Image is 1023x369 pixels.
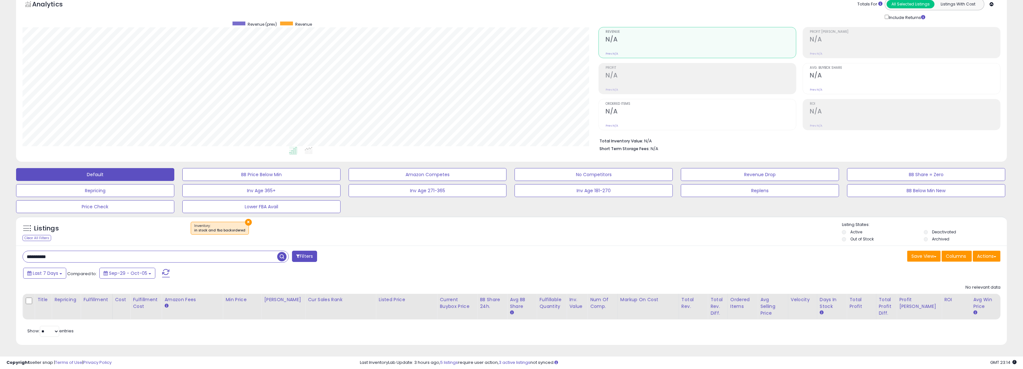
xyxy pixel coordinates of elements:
[194,223,245,233] span: Inventory :
[710,296,725,317] div: Total Rev. Diff.
[27,328,74,334] span: Show: entries
[23,235,51,241] div: Clear All Filters
[99,268,155,279] button: Sep-29 - Oct-05
[810,30,1000,34] span: Profit [PERSON_NAME]
[295,22,312,27] span: Revenue
[569,296,585,310] div: Inv. value
[182,200,341,213] button: Lower FBA Avail
[182,168,341,181] button: BB Price Below Min
[965,284,1000,291] div: No relevant data
[850,229,862,235] label: Active
[308,296,373,303] div: Cur Sales Rank
[480,296,504,310] div: BB Share 24h.
[599,138,643,144] b: Total Inventory Value:
[857,1,882,7] div: Totals For
[681,296,705,310] div: Total Rev.
[810,108,1000,116] h2: N/A
[820,310,824,316] small: Days In Stock.
[225,296,259,303] div: Min Price
[599,146,650,151] b: Short Term Storage Fees:
[33,270,58,276] span: Last 7 Days
[847,168,1005,181] button: BB Share = Zero
[510,310,514,316] small: Avg BB Share.
[599,137,996,144] li: N/A
[681,168,839,181] button: Revenue Drop
[899,296,939,310] div: Profit [PERSON_NAME]
[164,303,168,309] small: Amazon Fees.
[606,124,618,128] small: Prev: N/A
[907,251,941,262] button: Save View
[182,184,341,197] button: Inv Age 365+
[606,30,796,34] span: Revenue
[617,294,679,319] th: The percentage added to the cost of goods (COGS) that forms the calculator for Min & Max prices.
[942,251,972,262] button: Columns
[879,296,894,317] div: Total Profit Diff.
[264,296,302,303] div: [PERSON_NAME]
[292,251,317,262] button: Filters
[109,270,147,276] span: Sep-29 - Oct-05
[606,66,796,70] span: Profit
[55,359,82,365] a: Terms of Use
[67,271,97,277] span: Compared to:
[590,296,615,310] div: Num of Comp.
[37,296,49,303] div: Title
[810,66,1000,70] span: Avg. Buybox Share
[651,146,658,152] span: N/A
[810,36,1000,44] h2: N/A
[349,168,507,181] button: Amazon Competes
[245,219,252,226] button: ×
[847,184,1005,197] button: BB Below Min New
[360,360,1017,366] div: Last InventoryLab Update: 3 hours ago, require user action, not synced.
[606,36,796,44] h2: N/A
[83,296,109,303] div: Fulfillment
[440,359,458,365] a: 5 listings
[681,184,839,197] button: Replens
[810,88,822,92] small: Prev: N/A
[791,296,814,303] div: Velocity
[810,124,822,128] small: Prev: N/A
[23,268,66,279] button: Last 7 Days
[946,253,966,259] span: Columns
[6,359,30,365] strong: Copyright
[248,22,277,27] span: Revenue (prev)
[849,296,873,310] div: Total Profit
[54,296,78,303] div: Repricing
[606,108,796,116] h2: N/A
[620,296,676,303] div: Markup on Cost
[932,236,949,242] label: Archived
[842,222,1007,228] p: Listing States:
[499,359,530,365] a: 3 active listings
[606,102,796,106] span: Ordered Items
[349,184,507,197] button: Inv Age 271-365
[880,14,933,21] div: Include Returns
[820,296,844,310] div: Days In Stock
[973,296,998,310] div: Avg Win Price
[133,296,159,310] div: Fulfillment Cost
[730,296,755,310] div: Ordered Items
[510,296,534,310] div: Avg BB Share
[34,224,59,233] h5: Listings
[973,251,1000,262] button: Actions
[606,52,618,56] small: Prev: N/A
[115,296,128,303] div: Cost
[760,296,785,317] div: Avg Selling Price
[932,229,956,235] label: Deactivated
[850,236,874,242] label: Out of Stock
[6,360,112,366] div: seller snap | |
[16,168,174,181] button: Default
[810,72,1000,80] h2: N/A
[990,359,1017,365] span: 2025-10-13 23:14 GMT
[944,296,968,303] div: ROI
[515,168,673,181] button: No Competitors
[810,102,1000,106] span: ROI
[515,184,673,197] button: Inv Age 181-270
[606,88,618,92] small: Prev: N/A
[606,72,796,80] h2: N/A
[539,296,564,310] div: Fulfillable Quantity
[379,296,434,303] div: Listed Price
[194,228,245,233] div: in stock and fba backordered
[440,296,474,310] div: Current Buybox Price
[16,184,174,197] button: Repricing
[16,200,174,213] button: Price Check
[164,296,220,303] div: Amazon Fees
